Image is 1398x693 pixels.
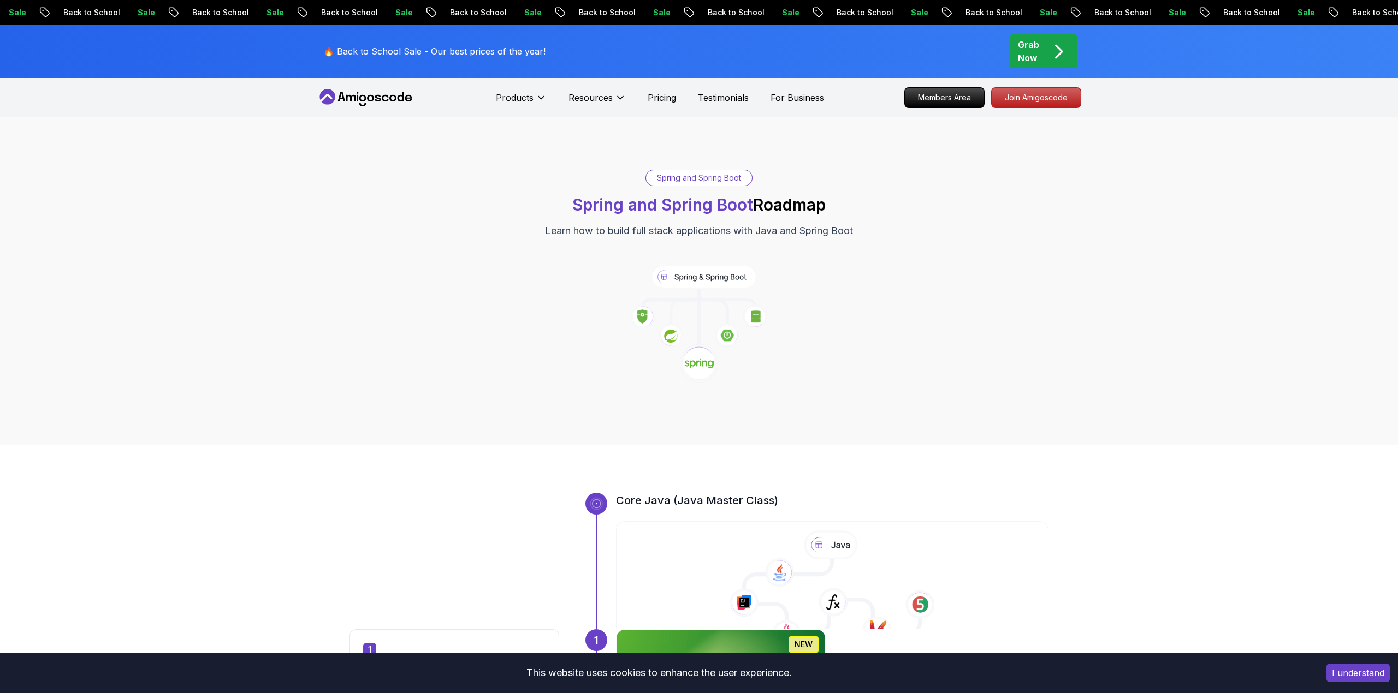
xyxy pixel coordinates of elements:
[305,7,380,18] p: Back to School
[905,88,984,107] p: Members Area
[1024,7,1059,18] p: Sale
[585,629,607,651] div: 1
[363,643,376,656] span: 1
[508,7,543,18] p: Sale
[568,91,613,104] p: Resources
[380,7,414,18] p: Sale
[1153,7,1188,18] p: Sale
[648,91,676,104] a: Pricing
[122,7,157,18] p: Sale
[563,7,637,18] p: Back to School
[323,45,546,58] p: 🔥 Back to School Sale - Our best prices of the year!
[572,195,753,214] span: Spring and Spring Boot
[1207,7,1282,18] p: Back to School
[251,7,286,18] p: Sale
[646,170,752,186] div: Spring and Spring Boot
[572,195,826,214] h1: Roadmap
[895,7,930,18] p: Sale
[771,91,824,104] a: For Business
[568,91,626,113] button: Resources
[766,7,801,18] p: Sale
[692,7,766,18] p: Back to School
[176,7,251,18] p: Back to School
[991,87,1081,108] a: Join Amigoscode
[48,7,122,18] p: Back to School
[434,7,508,18] p: Back to School
[904,87,985,108] a: Members Area
[545,223,853,238] p: Learn how to build full stack applications with Java and Spring Boot
[496,91,534,104] p: Products
[1079,7,1153,18] p: Back to School
[1018,38,1039,64] p: Grab Now
[637,7,672,18] p: Sale
[1326,664,1390,682] button: Accept cookies
[950,7,1024,18] p: Back to School
[992,88,1081,107] p: Join Amigoscode
[795,639,813,650] p: NEW
[1282,7,1317,18] p: Sale
[698,91,749,104] a: Testimonials
[8,661,1310,685] div: This website uses cookies to enhance the user experience.
[821,7,895,18] p: Back to School
[616,493,1048,508] h3: Core Java (Java Master Class)
[496,91,547,113] button: Products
